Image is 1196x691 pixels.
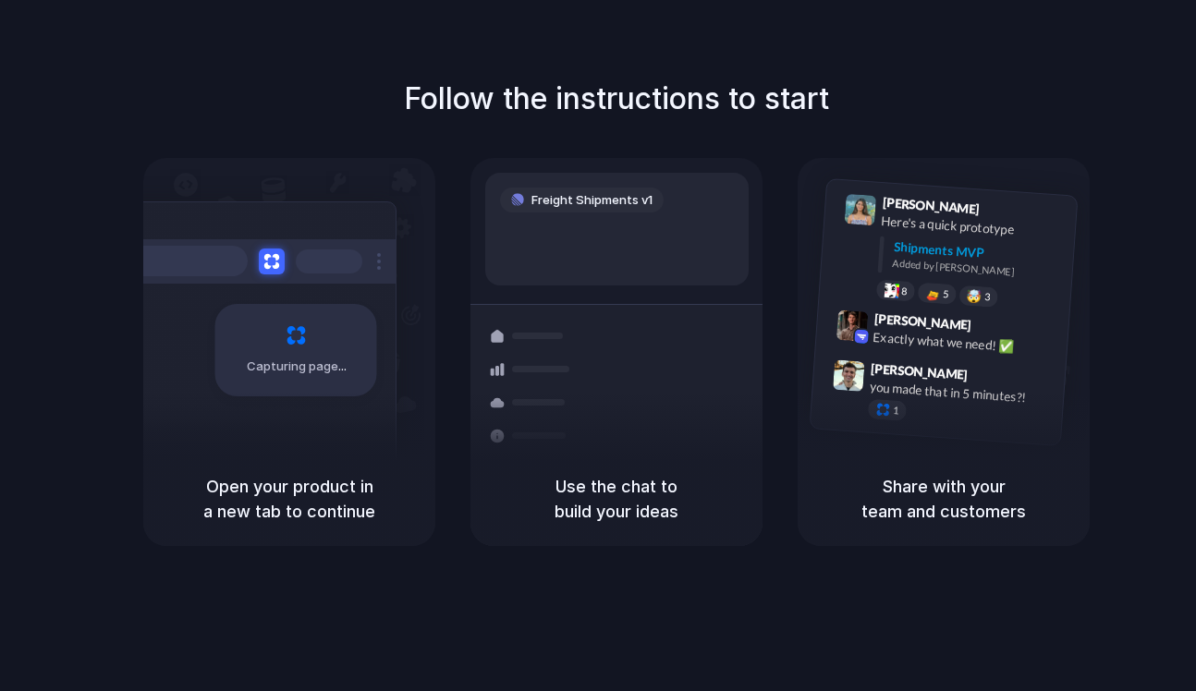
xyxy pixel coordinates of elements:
span: [PERSON_NAME] [871,358,969,384]
span: Capturing page [247,358,349,376]
span: 9:42 AM [977,317,1015,339]
h5: Use the chat to build your ideas [493,474,740,524]
span: 5 [943,288,949,298]
span: 9:47 AM [973,367,1011,389]
h5: Open your product in a new tab to continue [165,474,413,524]
span: 3 [984,291,991,301]
div: 🤯 [967,289,982,303]
span: 8 [901,285,908,296]
div: you made that in 5 minutes?! [869,377,1054,408]
span: 9:41 AM [985,200,1023,223]
div: Added by [PERSON_NAME] [892,255,1062,282]
h5: Share with your team and customers [820,474,1068,524]
div: Here's a quick prototype [881,211,1066,242]
div: Exactly what we need! ✅ [873,327,1057,358]
h1: Follow the instructions to start [404,77,829,121]
div: Shipments MVP [893,236,1064,267]
span: [PERSON_NAME] [882,192,980,219]
span: 1 [893,405,899,415]
span: [PERSON_NAME] [873,308,971,334]
span: Freight Shipments v1 [531,191,653,210]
